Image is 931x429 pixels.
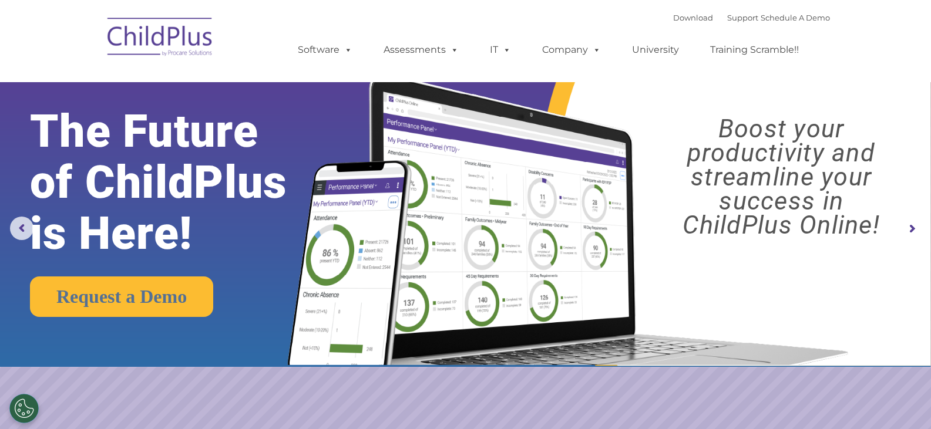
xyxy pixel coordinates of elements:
[372,38,470,62] a: Assessments
[530,38,613,62] a: Company
[163,77,199,86] span: Last name
[620,38,691,62] a: University
[673,13,830,22] font: |
[30,106,327,259] rs-layer: The Future of ChildPlus is Here!
[643,117,919,237] rs-layer: Boost your productivity and streamline your success in ChildPlus Online!
[9,394,39,423] button: Cookies Settings
[761,13,830,22] a: Schedule A Demo
[698,38,811,62] a: Training Scramble!!
[30,276,213,317] a: Request a Demo
[478,38,523,62] a: IT
[673,13,713,22] a: Download
[727,13,758,22] a: Support
[102,9,219,68] img: ChildPlus by Procare Solutions
[163,126,213,134] span: Phone number
[286,38,364,62] a: Software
